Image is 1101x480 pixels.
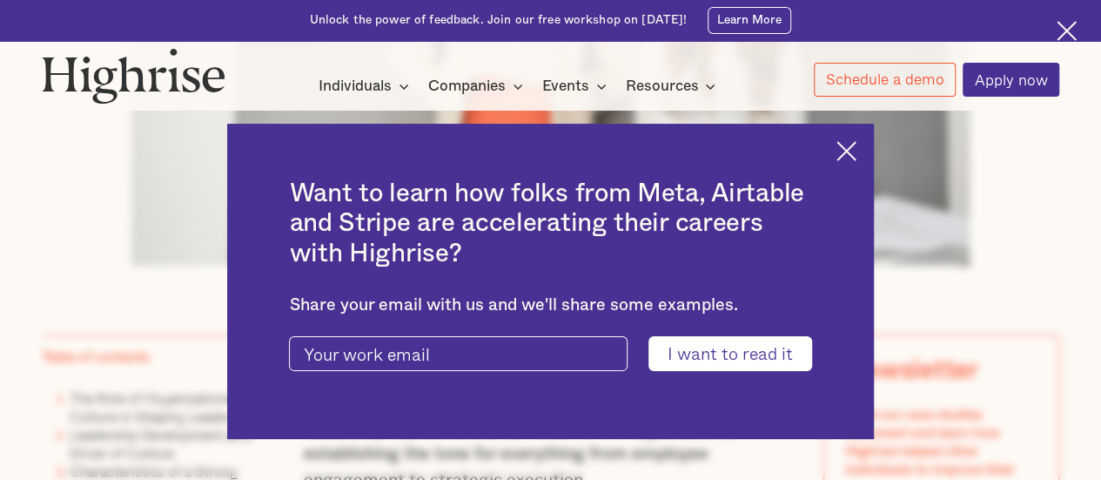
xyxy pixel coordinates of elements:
img: Cross icon [836,141,856,161]
a: Schedule a demo [814,63,956,97]
a: Learn More [708,7,792,34]
input: Your work email [289,336,627,370]
form: current-ascender-blog-article-modal-form [289,336,811,370]
div: Individuals [319,76,392,97]
input: I want to read it [648,336,811,370]
div: Unlock the power of feedback. Join our free workshop on [DATE]! [310,12,688,29]
div: Events [542,76,589,97]
div: Companies [428,76,528,97]
div: Resources [625,76,698,97]
div: Companies [428,76,506,97]
div: Share your email with us and we'll share some examples. [289,295,811,315]
div: Resources [625,76,721,97]
img: Highrise logo [42,48,225,104]
div: Events [542,76,612,97]
div: Individuals [319,76,414,97]
a: Apply now [963,63,1059,97]
img: Cross icon [1057,21,1077,41]
h2: Want to learn how folks from Meta, Airtable and Stripe are accelerating their careers with Highrise? [289,179,811,268]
